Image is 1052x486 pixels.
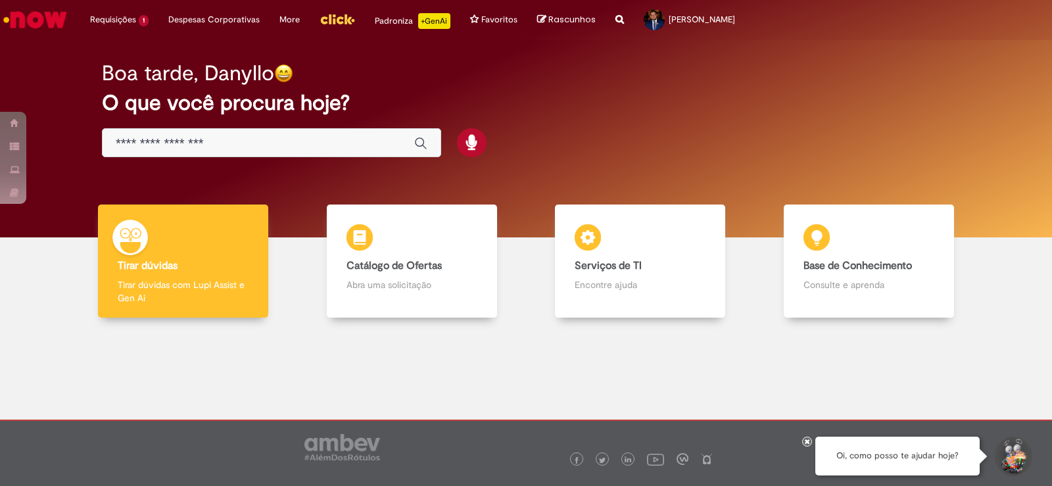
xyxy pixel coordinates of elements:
p: Tirar dúvidas com Lupi Assist e Gen Ai [118,278,249,304]
img: logo_footer_twitter.png [599,457,606,464]
img: logo_footer_workplace.png [677,453,688,465]
p: +GenAi [418,13,450,29]
b: Base de Conhecimento [803,259,912,272]
img: logo_footer_youtube.png [647,450,664,468]
img: happy-face.png [274,64,293,83]
span: Rascunhos [548,13,596,26]
img: logo_footer_ambev_rotulo_gray.png [304,434,380,460]
a: Catálogo de Ofertas Abra uma solicitação [298,205,527,318]
span: Requisições [90,13,136,26]
p: Encontre ajuda [575,278,705,291]
span: More [279,13,300,26]
h2: Boa tarde, Danyllo [102,62,274,85]
div: Oi, como posso te ajudar hoje? [815,437,980,475]
img: click_logo_yellow_360x200.png [320,9,355,29]
span: Despesas Corporativas [168,13,260,26]
div: Padroniza [375,13,450,29]
span: [PERSON_NAME] [669,14,735,25]
a: Serviços de TI Encontre ajuda [526,205,755,318]
b: Catálogo de Ofertas [347,259,442,272]
img: logo_footer_facebook.png [573,457,580,464]
p: Consulte e aprenda [803,278,934,291]
span: Favoritos [481,13,517,26]
span: 1 [139,15,149,26]
h2: O que você procura hoje? [102,91,950,114]
img: logo_footer_naosei.png [701,453,713,465]
p: Abra uma solicitação [347,278,477,291]
a: Rascunhos [537,14,596,26]
a: Tirar dúvidas Tirar dúvidas com Lupi Assist e Gen Ai [69,205,298,318]
img: ServiceNow [1,7,69,33]
a: Base de Conhecimento Consulte e aprenda [755,205,984,318]
img: logo_footer_linkedin.png [625,456,631,464]
button: Iniciar Conversa de Suporte [993,437,1032,476]
b: Serviços de TI [575,259,642,272]
b: Tirar dúvidas [118,259,178,272]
